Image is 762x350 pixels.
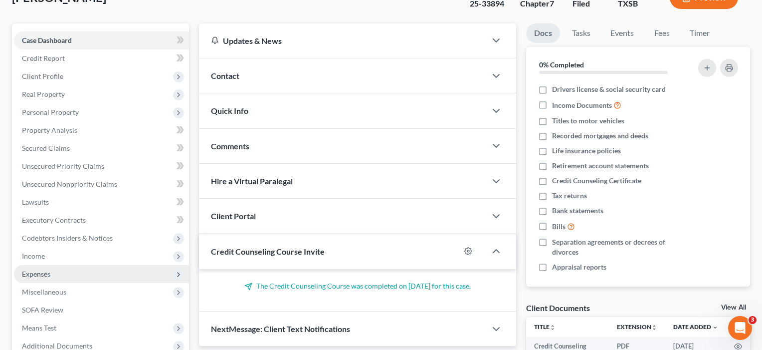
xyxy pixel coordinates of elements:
span: Bills [552,222,566,232]
span: Hire a Virtual Paralegal [211,176,293,186]
span: Real Property [22,90,65,98]
span: Codebtors Insiders & Notices [22,234,113,242]
span: NextMessage: Client Text Notifications [211,324,350,334]
a: View All [721,304,746,311]
span: Drivers license & social security card [552,84,666,94]
span: Income Documents [552,100,612,110]
a: Secured Claims [14,139,189,157]
a: Executory Contracts [14,211,189,229]
span: Expenses [22,270,50,278]
a: Lawsuits [14,193,189,211]
span: Quick Info [211,106,248,115]
a: Titleunfold_more [534,323,556,331]
a: Property Analysis [14,121,189,139]
a: Unsecured Priority Claims [14,157,189,175]
p: The Credit Counseling Course was completed on [DATE] for this case. [211,281,504,291]
span: Separation agreements or decrees of divorces [552,237,686,257]
a: Timer [682,23,718,43]
iframe: Intercom live chat [728,316,752,340]
span: SOFA Review [22,306,63,314]
span: Unsecured Nonpriority Claims [22,180,117,188]
span: Recorded mortgages and deeds [552,131,648,141]
span: Property Analysis [22,126,77,134]
span: Personal Property [22,108,79,116]
a: SOFA Review [14,301,189,319]
span: Life insurance policies [552,146,621,156]
a: Fees [646,23,678,43]
span: Unsecured Priority Claims [22,162,104,170]
span: Client Portal [211,211,256,221]
span: Credit Counseling Certificate [552,176,641,186]
span: Income [22,252,45,260]
a: Events [602,23,642,43]
span: 3 [749,316,757,324]
span: Contact [211,71,239,80]
span: Secured Claims [22,144,70,152]
a: Unsecured Nonpriority Claims [14,175,189,193]
span: Lawsuits [22,198,49,206]
span: Credit Report [22,54,65,62]
span: Tax returns [552,191,587,201]
span: Appraisal reports [552,262,606,272]
div: Updates & News [211,35,474,46]
a: Tasks [564,23,598,43]
span: Miscellaneous [22,288,66,296]
a: Extensionunfold_more [617,323,657,331]
i: expand_more [712,325,718,331]
span: Additional Documents [22,342,92,350]
a: Case Dashboard [14,31,189,49]
a: Date Added expand_more [673,323,718,331]
span: Means Test [22,324,56,332]
span: Comments [211,141,249,151]
span: Client Profile [22,72,63,80]
span: Case Dashboard [22,36,72,44]
strong: 0% Completed [539,60,584,69]
div: Client Documents [526,303,590,313]
span: Retirement account statements [552,161,649,171]
i: unfold_more [651,325,657,331]
span: Executory Contracts [22,216,86,224]
span: Credit Counseling Course Invite [211,247,325,256]
i: unfold_more [550,325,556,331]
a: Docs [526,23,560,43]
span: Bank statements [552,206,603,216]
span: Titles to motor vehicles [552,116,624,126]
a: Credit Report [14,49,189,67]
